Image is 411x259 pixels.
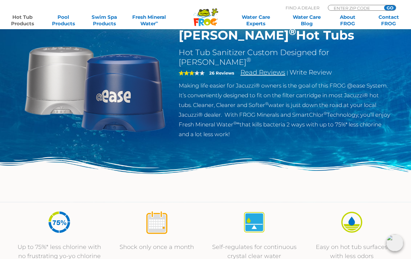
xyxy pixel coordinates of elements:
[6,14,38,27] a: Hot TubProducts
[20,13,169,161] img: Sundance-cartridges-2.png
[179,70,194,76] span: 3
[115,242,199,252] p: Shock only once a month
[179,48,391,67] h2: Hot Tub Sanitizer Custom Designed for [PERSON_NAME]
[291,14,323,27] a: Water CareBlog
[265,101,268,106] sup: ®
[230,14,282,27] a: Water CareExperts
[340,210,364,234] img: icon-atease-easy-on
[233,121,239,125] sup: ®∞
[47,210,71,234] img: icon-atease-75percent-less
[289,26,296,37] sup: ®
[156,20,158,24] sup: ∞
[179,81,391,139] p: Making life easier for Jacuzzi® owners is the goal of this FROG @ease System. It’s conveniently d...
[47,14,79,27] a: PoolProducts
[246,56,251,64] sup: ®
[332,14,364,27] a: AboutFROG
[286,5,319,11] p: Find A Dealer
[242,210,266,234] img: icon-atease-self-regulates
[333,5,377,11] input: Zip Code Form
[129,14,169,27] a: Fresh MineralWater∞
[145,210,169,234] img: icon-atease-shock-once
[386,234,403,251] img: openIcon
[209,70,234,76] strong: 26 Reviews
[289,68,332,76] a: Write Review
[88,14,120,27] a: Swim SpaProducts
[287,70,288,76] span: |
[324,111,327,116] sup: ®
[384,5,396,10] input: GO
[240,68,285,76] a: Read Reviews
[373,14,405,27] a: ContactFROG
